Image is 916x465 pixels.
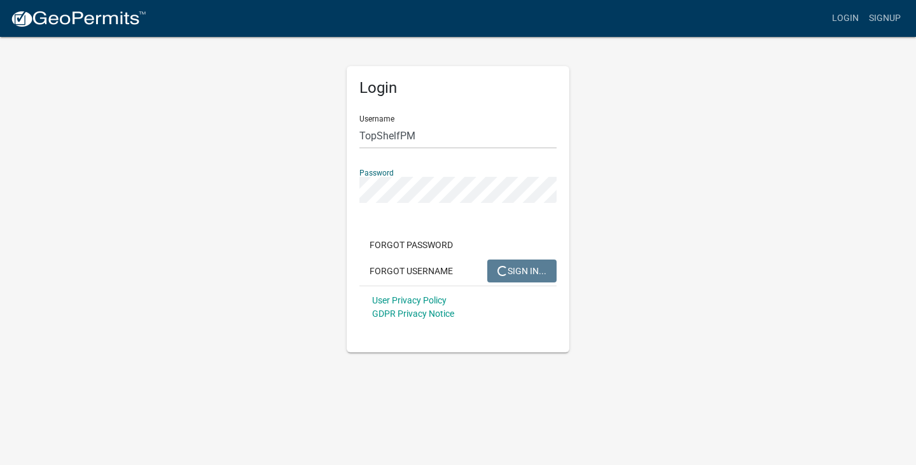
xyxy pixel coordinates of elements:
[487,260,557,282] button: SIGN IN...
[359,233,463,256] button: Forgot Password
[359,79,557,97] h5: Login
[497,265,546,275] span: SIGN IN...
[359,260,463,282] button: Forgot Username
[827,6,864,31] a: Login
[864,6,906,31] a: Signup
[372,295,447,305] a: User Privacy Policy
[372,309,454,319] a: GDPR Privacy Notice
